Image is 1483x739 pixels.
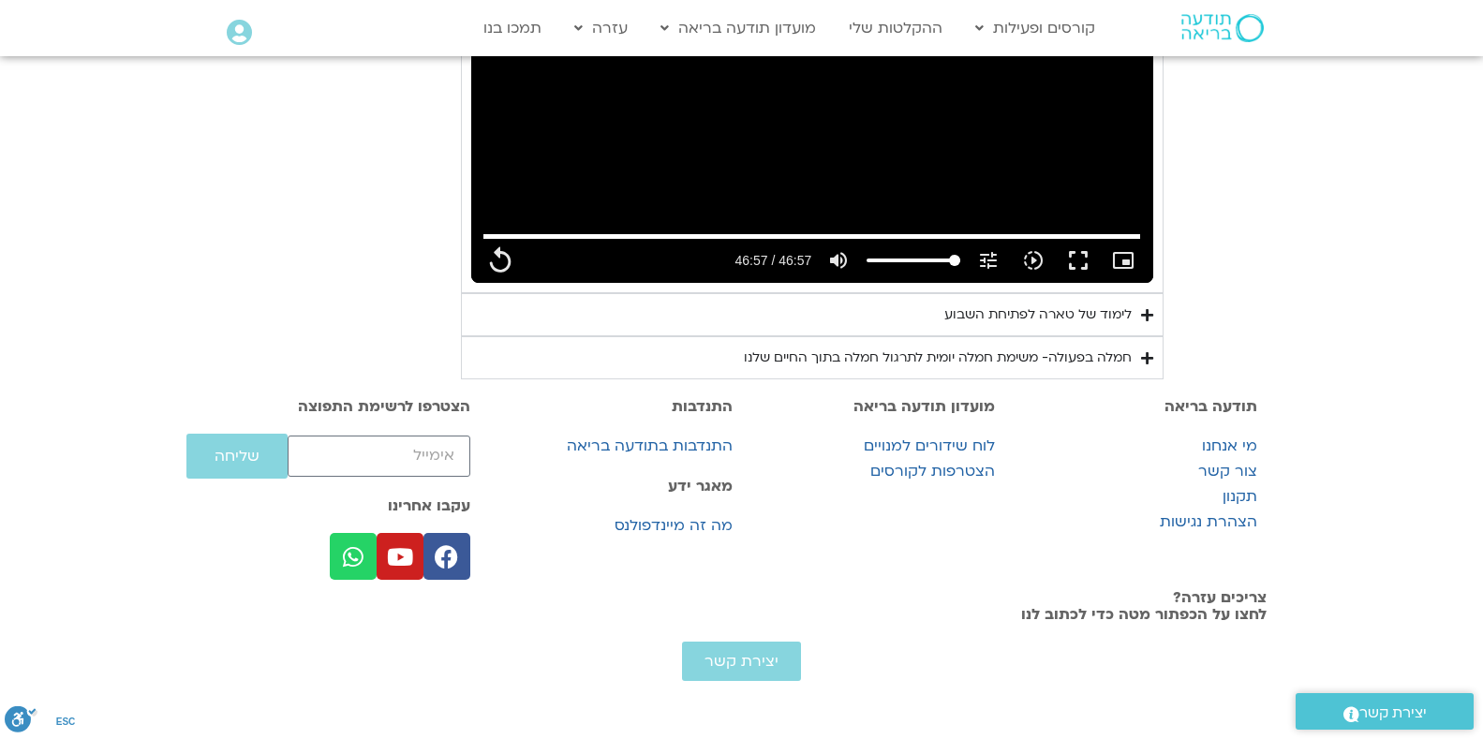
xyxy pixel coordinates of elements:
span: הצטרפות לקורסים [870,459,995,484]
h3: מאגר ידע [489,478,733,495]
h2: צריכים עזרה? לחצו על הכפתור מטה כדי לכתוב לנו [217,589,1267,623]
h3: הצטרפו לרשימת התפוצה [227,398,470,415]
a: הצהרת נגישות [1014,510,1257,535]
span: לוח שידורים למנויים [864,434,995,459]
button: שליחה [186,434,288,479]
a: קורסים ופעילות [966,10,1105,46]
summary: חמלה בפעולה- משימת חמלה יומית לתרגול חמלה בתוך החיים שלנו [461,336,1164,379]
span: צור קשר [1198,459,1257,484]
a: תמכו בנו [474,10,551,46]
a: עזרה [565,10,637,46]
h3: עקבו אחרינו [227,497,470,514]
span: שליחה [215,448,260,465]
span: מי אנחנו [1202,434,1257,459]
div: לימוד של טארה לפתיחת השבוע [944,303,1132,326]
a: תקנון [1014,484,1257,510]
a: יצירת קשר [682,642,801,681]
span: התנדבות בתודעה בריאה [567,434,733,459]
a: מה זה מיינדפולנס [489,513,733,539]
h3: תודעה בריאה [1014,398,1257,415]
span: תקנון [1223,484,1257,510]
form: טופס חדש [227,434,470,479]
a: מי אנחנו [1014,434,1257,459]
input: אימייל [288,436,470,476]
img: תודעה בריאה [1181,14,1264,42]
span: יצירת קשר [1359,701,1427,726]
a: יצירת קשר [1296,693,1474,730]
summary: לימוד של טארה לפתיחת השבוע [461,293,1164,336]
a: לוח שידורים למנויים [751,434,995,459]
span: מה זה מיינדפולנס [615,513,733,539]
h3: התנדבות [489,398,733,415]
h3: מועדון תודעה בריאה [751,398,995,415]
span: הצהרת נגישות [1160,510,1257,535]
a: מועדון תודעה בריאה [651,10,825,46]
a: הצטרפות לקורסים [751,459,995,484]
a: ההקלטות שלי [839,10,952,46]
span: יצירת קשר [704,653,779,670]
div: חמלה בפעולה- משימת חמלה יומית לתרגול חמלה בתוך החיים שלנו [744,347,1132,369]
a: התנדבות בתודעה בריאה [489,434,733,459]
a: צור קשר [1014,459,1257,484]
